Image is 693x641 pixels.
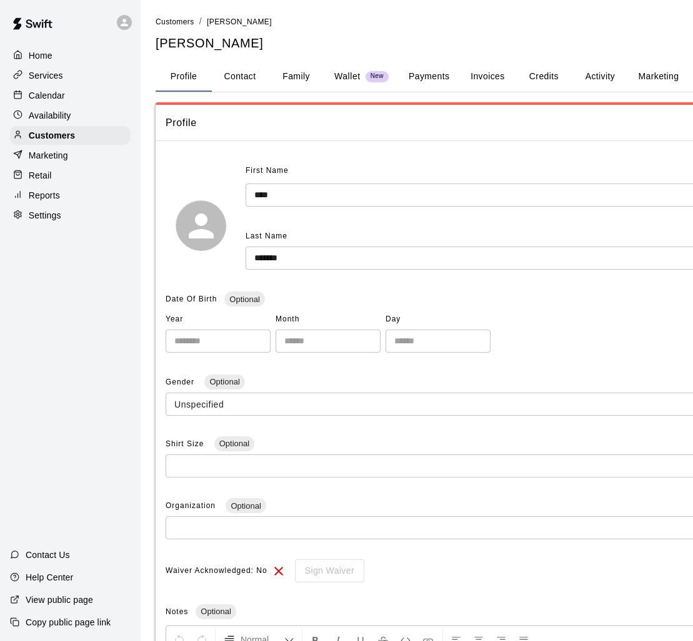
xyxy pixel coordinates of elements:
p: Home [29,49,52,62]
a: Reports [10,186,131,205]
a: Customers [156,16,194,26]
span: Last Name [246,232,287,240]
p: Copy public page link [26,616,111,629]
a: Availability [10,106,131,125]
span: New [366,72,389,81]
span: Date Of Birth [166,295,217,303]
p: Availability [29,109,71,122]
a: Marketing [10,146,131,165]
button: Activity [572,62,628,92]
span: Optional [196,607,236,616]
p: Retail [29,169,52,182]
a: Home [10,46,131,65]
p: View public page [26,594,93,606]
span: Year [166,310,271,330]
span: Waiver Acknowledged: No [166,561,267,581]
button: Profile [156,62,212,92]
button: Family [268,62,324,92]
span: Customers [156,17,194,26]
p: Help Center [26,571,73,584]
span: [PERSON_NAME] [207,17,272,26]
span: Optional [224,295,264,304]
p: Wallet [334,70,361,83]
a: Services [10,66,131,85]
span: Optional [204,377,244,386]
button: Marketing [628,62,689,92]
p: Settings [29,209,61,222]
a: Retail [10,166,131,185]
button: Contact [212,62,268,92]
a: Calendar [10,86,131,105]
span: Shirt Size [166,439,207,448]
p: Calendar [29,89,65,102]
button: Payments [399,62,459,92]
li: / [199,15,202,28]
button: Invoices [459,62,516,92]
span: Optional [226,501,266,511]
span: Day [386,310,491,330]
span: Gender [166,378,197,386]
p: Reports [29,189,60,202]
p: Contact Us [26,549,70,561]
a: Settings [10,206,131,225]
span: Organization [166,501,218,510]
button: Credits [516,62,572,92]
div: To sign waivers in admin, this feature must be enabled in general settings [286,559,364,582]
a: Customers [10,126,131,145]
span: Notes [166,607,188,616]
p: Marketing [29,149,68,162]
p: Customers [29,129,75,142]
p: Services [29,69,63,82]
span: Optional [214,439,254,448]
span: Month [276,310,381,330]
span: First Name [246,161,289,181]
